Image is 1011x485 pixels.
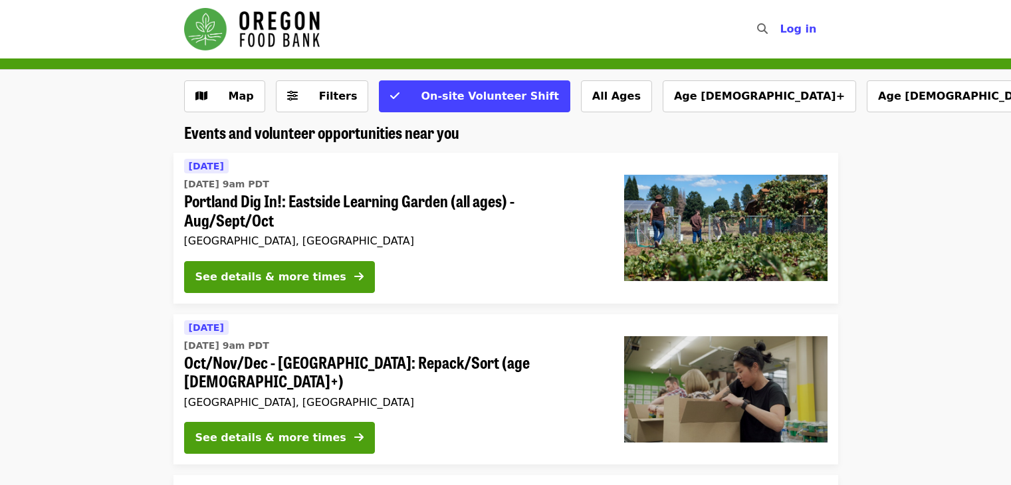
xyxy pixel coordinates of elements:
img: Oregon Food Bank - Home [184,8,320,50]
button: Log in [769,16,827,43]
span: Events and volunteer opportunities near you [184,120,459,144]
div: [GEOGRAPHIC_DATA], [GEOGRAPHIC_DATA] [184,235,603,247]
a: See details for "Oct/Nov/Dec - Portland: Repack/Sort (age 8+)" [173,314,838,465]
img: Portland Dig In!: Eastside Learning Garden (all ages) - Aug/Sept/Oct organized by Oregon Food Bank [624,175,828,281]
i: search icon [757,23,768,35]
button: On-site Volunteer Shift [379,80,570,112]
span: On-site Volunteer Shift [421,90,558,102]
time: [DATE] 9am PDT [184,177,269,191]
span: Log in [780,23,816,35]
div: See details & more times [195,269,346,285]
i: map icon [195,90,207,102]
span: Oct/Nov/Dec - [GEOGRAPHIC_DATA]: Repack/Sort (age [DEMOGRAPHIC_DATA]+) [184,353,603,391]
button: Filters (0 selected) [276,80,369,112]
button: Age [DEMOGRAPHIC_DATA]+ [663,80,856,112]
i: arrow-right icon [354,270,364,283]
button: See details & more times [184,261,375,293]
span: [DATE] [189,161,224,171]
img: Oct/Nov/Dec - Portland: Repack/Sort (age 8+) organized by Oregon Food Bank [624,336,828,442]
i: sliders-h icon [287,90,298,102]
a: See details for "Portland Dig In!: Eastside Learning Garden (all ages) - Aug/Sept/Oct" [173,153,838,304]
div: [GEOGRAPHIC_DATA], [GEOGRAPHIC_DATA] [184,396,603,409]
time: [DATE] 9am PDT [184,339,269,353]
button: See details & more times [184,422,375,454]
input: Search [776,13,786,45]
button: Show map view [184,80,265,112]
button: All Ages [581,80,652,112]
i: arrow-right icon [354,431,364,444]
span: [DATE] [189,322,224,333]
span: Map [229,90,254,102]
i: check icon [390,90,399,102]
div: See details & more times [195,430,346,446]
span: Filters [319,90,358,102]
span: Portland Dig In!: Eastside Learning Garden (all ages) - Aug/Sept/Oct [184,191,603,230]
